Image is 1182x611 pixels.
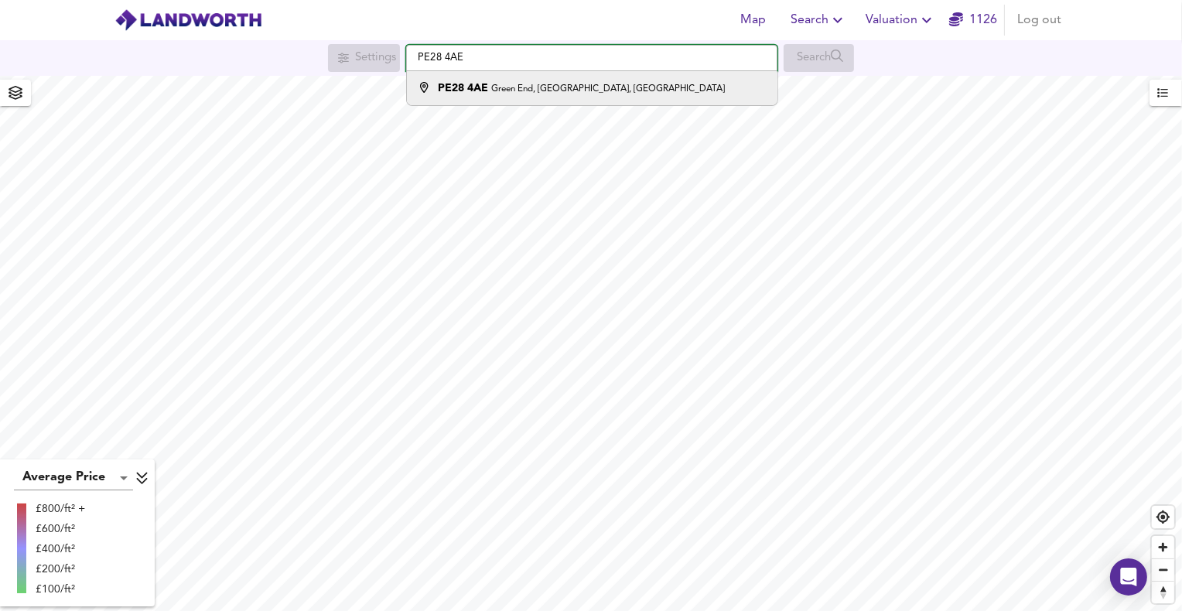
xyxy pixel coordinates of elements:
[1152,559,1174,581] span: Zoom out
[36,521,85,537] div: £600/ft²
[1110,558,1147,596] div: Open Intercom Messenger
[14,466,133,490] div: Average Price
[866,9,936,31] span: Valuation
[784,44,854,72] div: Search for a location first or explore the map
[36,501,85,517] div: £800/ft² +
[948,5,998,36] button: 1126
[1152,558,1174,581] button: Zoom out
[1011,5,1068,36] button: Log out
[1152,581,1174,603] button: Reset bearing to north
[328,44,400,72] div: Search for a location first or explore the map
[1017,9,1061,31] span: Log out
[114,9,262,32] img: logo
[36,582,85,597] div: £100/ft²
[36,562,85,577] div: £200/ft²
[784,5,853,36] button: Search
[791,9,847,31] span: Search
[949,9,997,31] a: 1126
[1152,536,1174,558] button: Zoom in
[735,9,772,31] span: Map
[859,5,942,36] button: Valuation
[729,5,778,36] button: Map
[406,45,777,71] input: Enter a location...
[491,84,725,94] small: Green End, [GEOGRAPHIC_DATA], [GEOGRAPHIC_DATA]
[1152,506,1174,528] button: Find my location
[438,83,488,94] strong: PE28 4AE
[36,541,85,557] div: £400/ft²
[1152,582,1174,603] span: Reset bearing to north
